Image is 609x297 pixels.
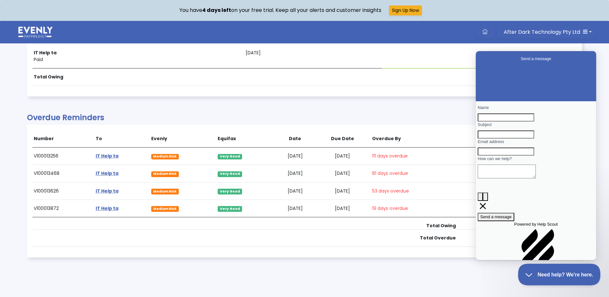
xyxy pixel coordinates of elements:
span: Medium Risk [151,171,179,177]
th: Overdue By [371,130,457,148]
iframe: Help Scout Beacon - Live Chat, Contact Form, and Knowledge Base [476,51,596,260]
td: Owing: $0.00 [382,44,577,68]
th: Amount Due [457,130,530,148]
th: Evenly [150,130,216,148]
th: $ 645.59 [382,68,577,85]
th: Due Date [314,130,370,148]
a: IT Help ta [96,205,118,212]
th: Number [32,130,94,148]
td: V100013872 [32,200,94,217]
a: IT Help ta [96,170,118,176]
td: [DATE] [276,200,314,217]
span: After Dark Technology Pty Ltd [504,28,580,36]
span: 81 days overdue [372,170,408,176]
span: 53 days overdue [372,188,409,194]
span: Very Good [218,206,242,212]
th: To [94,130,150,148]
a: IT Help ta [96,188,118,194]
span: Medium Risk [151,154,179,160]
td: [DATE] [276,148,314,165]
td: V100013468 [32,165,94,182]
td: V100013256 [32,148,94,165]
h2: Overdue Reminders [27,113,582,122]
span: 111 days overdue [372,153,408,159]
span: 19 days overdue [372,205,408,212]
td: V100013626 [32,182,94,200]
th: Equifax [216,130,276,148]
button: After Dark Technology Pty Ltd [497,26,596,38]
iframe: Help Scout Beacon - Close [518,264,601,285]
span: Medium Risk [151,189,179,194]
th: $645.59 [457,217,530,229]
span: Medium Risk [151,206,179,212]
td: [DATE] [276,165,314,182]
th: Total Owing [32,217,457,229]
button: Sign Up Now [389,5,422,15]
td: [DATE] [314,165,370,182]
img: logo [18,27,53,38]
span: Very Good [218,189,242,194]
a: IT Help ta [96,153,118,159]
span: Paid [34,56,43,63]
span: Very Good [218,171,242,177]
strong: IT Help ta [34,50,57,56]
small: Total: $206.66 [547,50,575,56]
td: [DATE] [314,200,370,217]
td: [DATE] [244,44,382,68]
td: [DATE] [314,182,370,200]
td: [DATE] [276,182,314,200]
strong: 4 days left [202,6,231,14]
th: Total Owing [32,68,244,85]
th: $645.59 [457,229,530,247]
td: [DATE] [314,148,370,165]
th: Date [276,130,314,148]
th: Total Overdue [32,229,457,247]
span: Very Good [218,154,242,160]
